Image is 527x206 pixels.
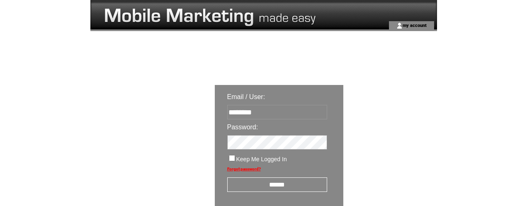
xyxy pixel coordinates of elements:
a: my account [403,22,427,28]
img: account_icon.gif [396,22,403,29]
span: Password: [227,124,258,131]
span: Email / User: [227,93,265,100]
span: Keep Me Logged In [236,156,287,162]
a: Forgot password? [227,167,261,171]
